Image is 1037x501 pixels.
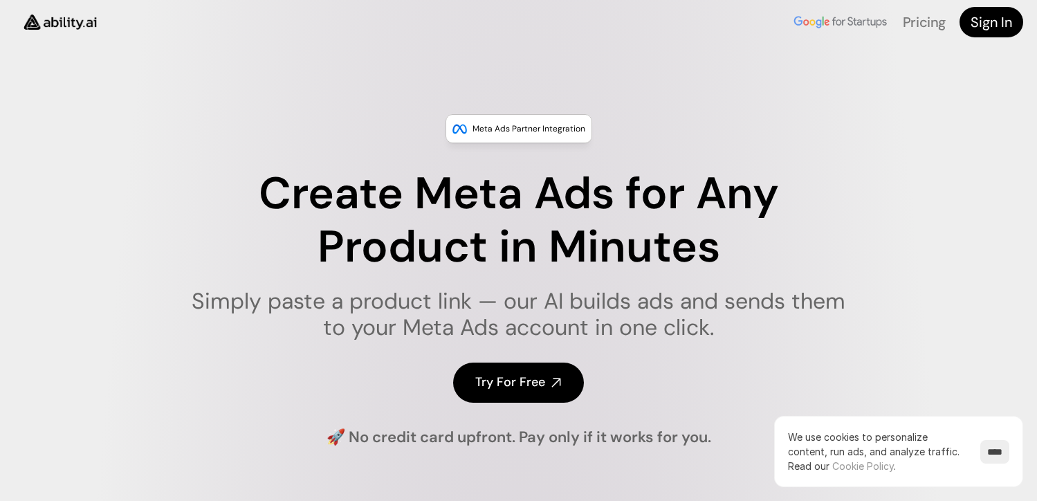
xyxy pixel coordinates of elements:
a: Try For Free [453,363,584,402]
a: Sign In [960,7,1023,37]
h1: Simply paste a product link — our AI builds ads and sends them to your Meta Ads account in one cl... [183,288,854,341]
h4: Try For Free [475,374,545,391]
p: Meta Ads Partner Integration [472,122,585,136]
p: We use cookies to personalize content, run ads, and analyze traffic. [788,430,966,473]
h1: Create Meta Ads for Any Product in Minutes [183,167,854,274]
h4: Sign In [971,12,1012,32]
a: Pricing [903,13,946,31]
span: Read our . [788,460,896,472]
h4: 🚀 No credit card upfront. Pay only if it works for you. [327,427,711,448]
a: Cookie Policy [832,460,894,472]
